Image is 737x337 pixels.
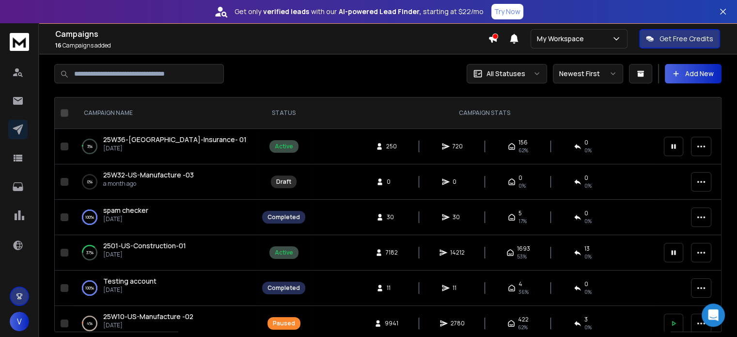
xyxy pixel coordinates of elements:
td: 0%25W32-US-Manufacture -03a month ago [72,164,256,200]
p: a month ago [103,180,194,188]
span: 1693 [517,245,530,253]
span: 0 % [584,217,592,225]
span: 30 [453,213,462,221]
span: 0 % [584,323,592,331]
th: CAMPAIGN STATS [311,97,658,129]
button: Add New [665,64,721,83]
a: spam checker [103,206,148,215]
p: [DATE] [103,286,157,294]
button: V [10,312,29,331]
span: 0 [584,139,588,146]
span: 9941 [385,320,398,327]
h1: Campaigns [55,28,488,40]
div: Completed [267,213,300,221]
a: 2501-US-Construction-01 [103,241,186,251]
div: Draft [276,178,291,186]
button: Newest First [553,64,623,83]
a: 25W36-[GEOGRAPHIC_DATA]-Insurance- 01 [103,135,247,144]
span: 5 [518,209,522,217]
span: 36 % [518,288,529,296]
div: Active [275,143,293,150]
span: 16 [55,41,62,49]
span: 11 [453,284,462,292]
p: 4 % [87,319,93,328]
p: 0 % [87,177,93,187]
span: 0% [518,182,526,190]
strong: verified leads [263,7,309,16]
span: 0 % [584,288,592,296]
p: Get Free Credits [659,34,713,44]
th: STATUS [256,97,311,129]
span: 0 [387,178,396,186]
div: Open Intercom Messenger [702,304,725,327]
img: logo [10,33,29,51]
button: Try Now [491,4,523,19]
div: Active [275,249,293,257]
span: 11 [387,284,396,292]
p: [DATE] [103,251,186,258]
span: 0 [584,174,588,182]
span: 13 [584,245,590,253]
span: 156 [518,139,528,146]
span: 0 % [584,146,592,154]
td: 37%2501-US-Construction-01[DATE] [72,235,256,271]
td: 100%Testing account[DATE] [72,271,256,306]
span: 0 [518,174,522,182]
p: [DATE] [103,321,193,329]
span: 720 [453,143,463,150]
span: 53 % [517,253,527,260]
span: 0 [584,280,588,288]
span: 4 [518,280,522,288]
span: 30 [387,213,396,221]
p: [DATE] [103,215,148,223]
p: All Statuses [486,69,525,79]
button: Get Free Credits [639,29,720,48]
span: Testing account [103,276,157,286]
span: 2780 [451,320,465,327]
span: 422 [518,316,529,323]
th: CAMPAIGN NAME [72,97,256,129]
p: 3 % [87,142,93,151]
td: 3%25W36-[GEOGRAPHIC_DATA]-Insurance- 01[DATE] [72,129,256,164]
span: 3 [584,316,588,323]
a: 25W10-US-Manufacture -02 [103,312,193,321]
p: Campaigns added [55,42,488,49]
span: 0 % [584,253,592,260]
span: 17 % [518,217,527,225]
strong: AI-powered Lead Finder, [339,7,421,16]
span: 0% [584,182,592,190]
div: Completed [267,284,300,292]
p: My Workspace [537,34,588,44]
span: 14212 [450,249,465,257]
p: 37 % [86,248,94,257]
span: 62 % [518,146,528,154]
a: 25W32-US-Manufacture -03 [103,170,194,180]
span: 0 [584,209,588,217]
span: 250 [386,143,397,150]
p: 100 % [85,212,94,222]
div: Paused [273,320,295,327]
span: 0 [453,178,462,186]
span: 25W32-US-Manufacture -03 [103,170,194,179]
p: [DATE] [103,144,247,152]
td: 100%spam checker[DATE] [72,200,256,235]
p: Get only with our starting at $22/mo [235,7,484,16]
p: Try Now [494,7,520,16]
a: Testing account [103,276,157,286]
span: 62 % [518,323,528,331]
p: 100 % [85,283,94,293]
span: 7182 [386,249,398,257]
